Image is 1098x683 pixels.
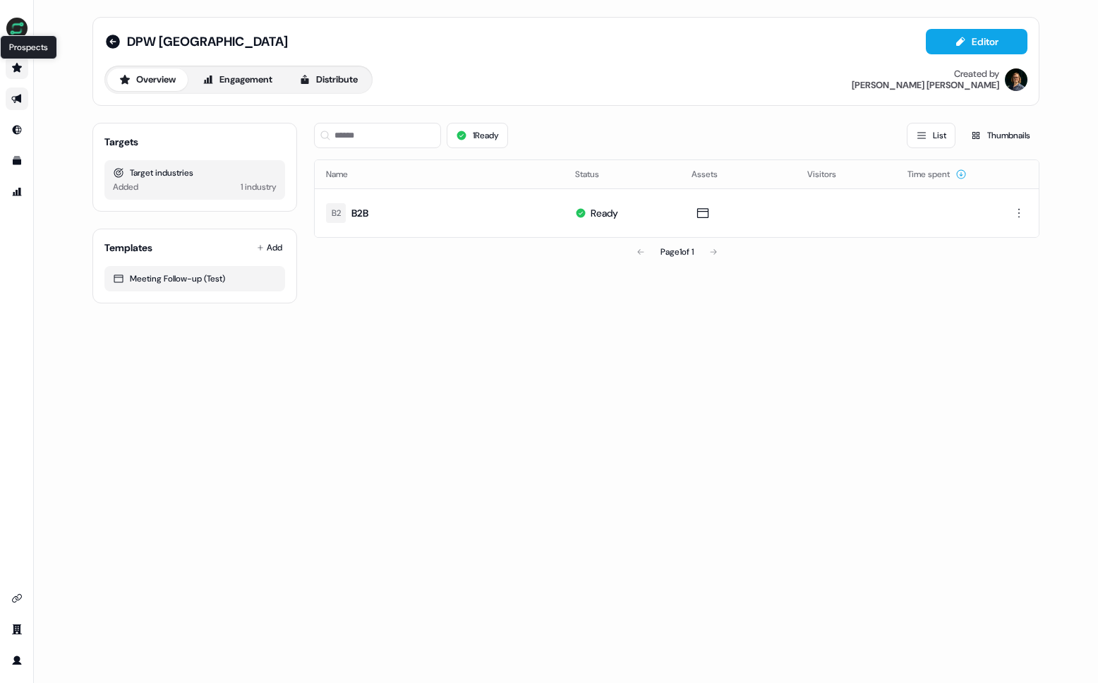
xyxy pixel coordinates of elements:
[6,150,28,172] a: Go to templates
[954,68,999,80] div: Created by
[241,180,277,194] div: 1 industry
[107,68,188,91] button: Overview
[104,241,152,255] div: Templates
[127,33,288,50] span: DPW [GEOGRAPHIC_DATA]
[254,238,285,258] button: Add
[6,181,28,203] a: Go to attribution
[113,180,138,194] div: Added
[104,135,138,149] div: Targets
[191,68,284,91] button: Engagement
[447,123,508,148] button: 1Ready
[852,80,999,91] div: [PERSON_NAME] [PERSON_NAME]
[113,166,277,180] div: Target industries
[326,162,365,187] button: Name
[961,123,1039,148] button: Thumbnails
[907,123,955,148] button: List
[351,206,368,220] div: B2B
[6,87,28,110] a: Go to outbound experience
[591,206,618,220] div: Ready
[926,36,1027,51] a: Editor
[6,119,28,141] a: Go to Inbound
[660,245,694,259] div: Page 1 of 1
[6,587,28,610] a: Go to integrations
[907,162,967,187] button: Time spent
[332,206,341,220] div: B2
[6,618,28,641] a: Go to team
[1005,68,1027,91] img: Nick
[680,160,797,188] th: Assets
[926,29,1027,54] button: Editor
[807,162,853,187] button: Visitors
[287,68,370,91] button: Distribute
[575,162,616,187] button: Status
[6,649,28,672] a: Go to profile
[113,272,277,286] div: Meeting Follow-up (Test)
[6,56,28,79] a: Go to prospects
